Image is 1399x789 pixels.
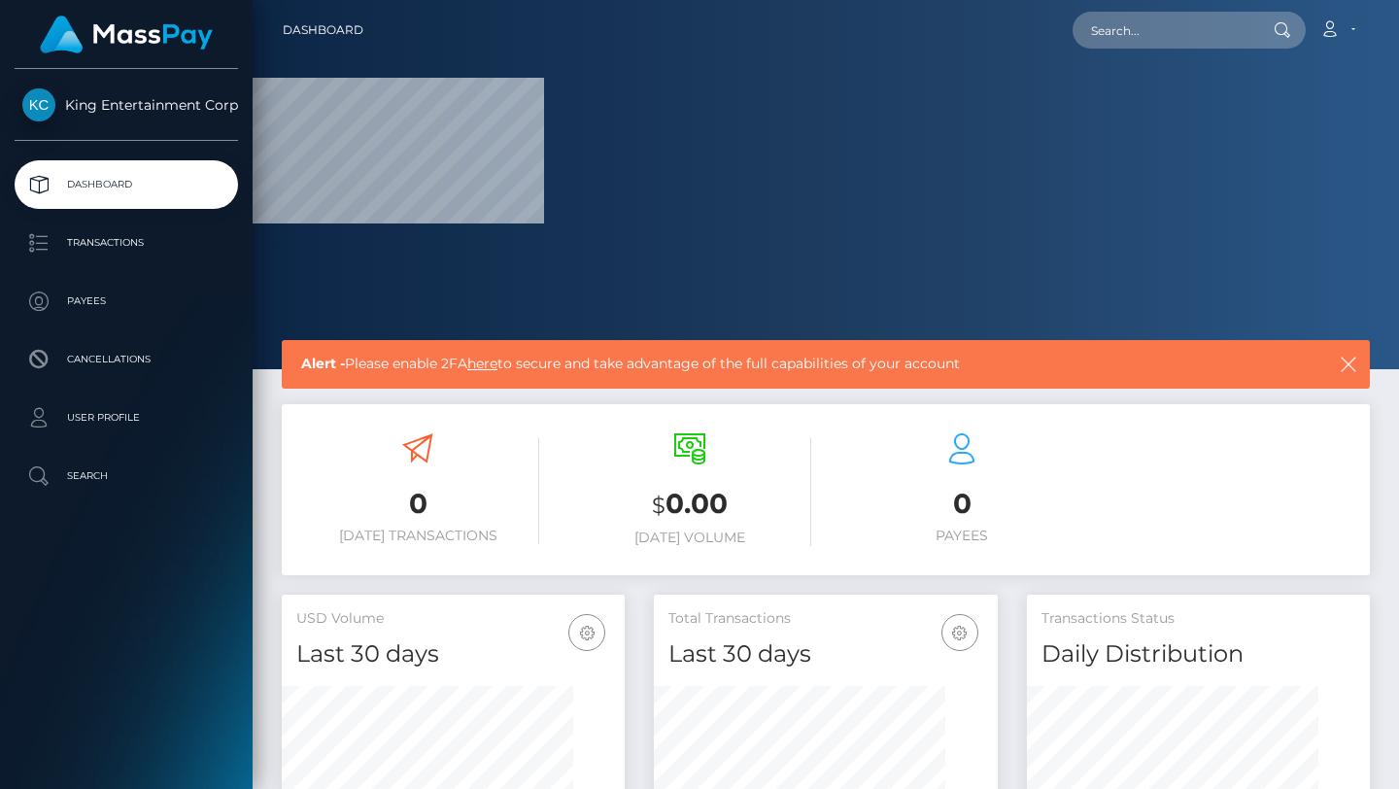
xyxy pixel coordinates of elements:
b: Alert - [301,355,345,372]
h5: Total Transactions [668,609,982,629]
p: Cancellations [22,345,230,374]
small: $ [652,492,665,519]
p: Transactions [22,228,230,257]
a: Payees [15,277,238,326]
a: Cancellations [15,335,238,384]
h5: Transactions Status [1041,609,1355,629]
a: here [467,355,497,372]
p: Search [22,462,230,491]
a: User Profile [15,394,238,442]
h6: [DATE] Transactions [296,528,539,544]
h3: 0 [840,485,1083,523]
h4: Last 30 days [296,637,610,671]
a: Dashboard [283,10,363,51]
h3: 0 [296,485,539,523]
a: Transactions [15,219,238,267]
h3: 0.00 [568,485,811,525]
a: Dashboard [15,160,238,209]
h4: Daily Distribution [1041,637,1355,671]
img: King Entertainment Corp [22,88,55,121]
p: Dashboard [22,170,230,199]
h6: [DATE] Volume [568,530,811,546]
h5: USD Volume [296,609,610,629]
p: Payees [22,287,230,316]
h6: Payees [840,528,1083,544]
input: Search... [1073,12,1255,49]
h4: Last 30 days [668,637,982,671]
a: Search [15,452,238,500]
span: Please enable 2FA to secure and take advantage of the full capabilities of your account [301,354,1235,374]
span: King Entertainment Corp [15,96,238,114]
p: User Profile [22,403,230,432]
img: MassPay Logo [40,16,213,53]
